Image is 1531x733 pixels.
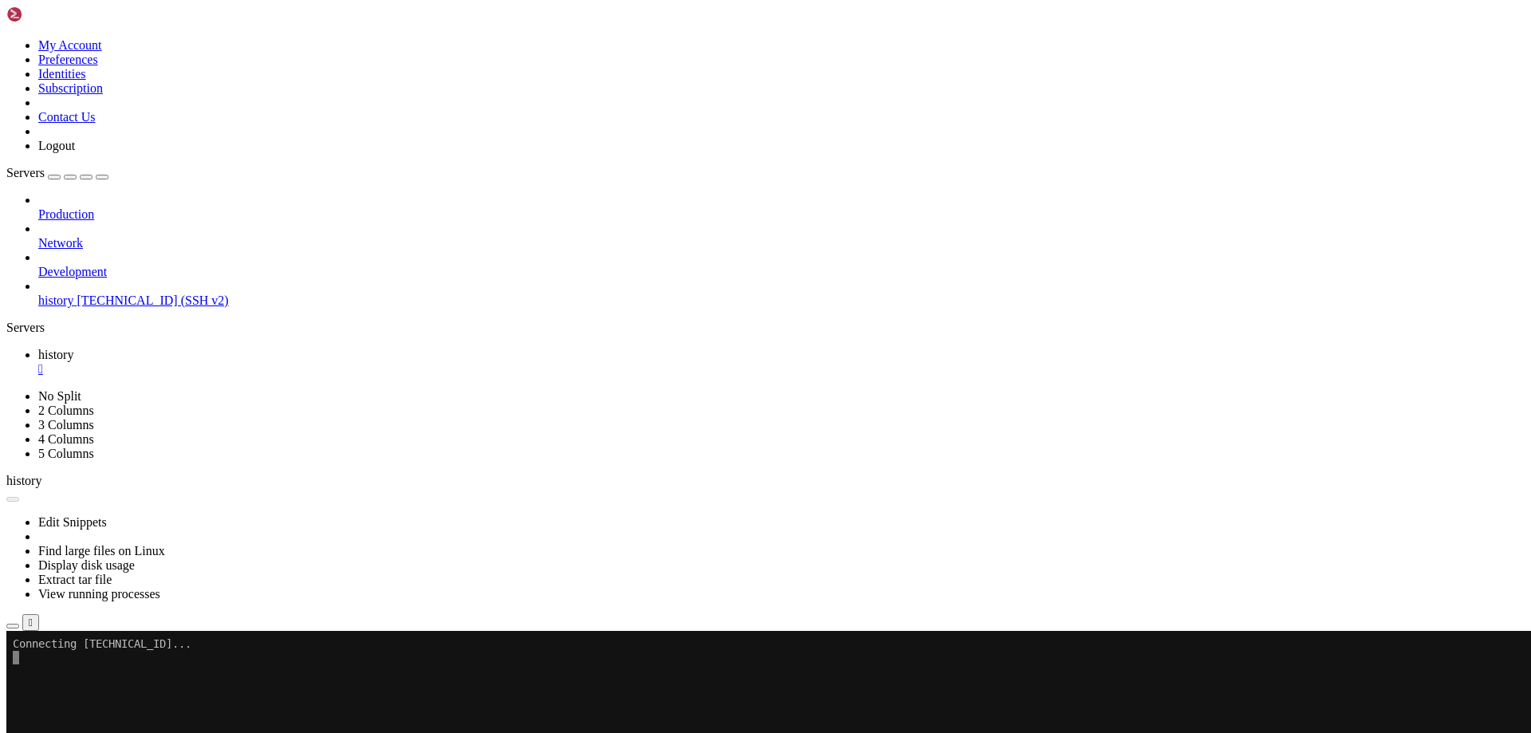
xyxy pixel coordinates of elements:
a: Edit Snippets [38,515,107,529]
a: Network [38,236,1525,250]
a: View running processes [38,587,160,601]
a: Contact Us [38,110,96,124]
li: history [TECHNICAL_ID] (SSH v2) [38,279,1525,308]
a: 5 Columns [38,447,94,460]
a: 3 Columns [38,418,94,432]
a: Servers [6,166,108,179]
span: Production [38,207,94,221]
a: 2 Columns [38,404,94,417]
div: (0, 1) [6,20,13,33]
a: Find large files on Linux [38,544,165,558]
img: Shellngn [6,6,98,22]
div: Servers [6,321,1525,335]
li: Production [38,193,1525,222]
li: Network [38,222,1525,250]
a: Development [38,265,1525,279]
span: history [38,294,73,307]
div:  [29,617,33,629]
span: Development [38,265,107,278]
a: Extract tar file [38,573,112,586]
a: 4 Columns [38,432,94,446]
a: No Split [38,389,81,403]
a: history [38,348,1525,376]
span: Servers [6,166,45,179]
a: Display disk usage [38,558,135,572]
a: history [TECHNICAL_ID] (SSH v2) [38,294,1525,308]
a: Logout [38,139,75,152]
a: Identities [38,67,86,81]
span: Network [38,236,83,250]
span: history [6,474,41,487]
a: Subscription [38,81,103,95]
a: My Account [38,38,102,52]
x-row: Connecting [TECHNICAL_ID]... [6,6,1324,20]
span: [TECHNICAL_ID] (SSH v2) [77,294,228,307]
button:  [22,614,39,631]
a:  [38,362,1525,376]
span: history [38,348,73,361]
a: Production [38,207,1525,222]
a: Preferences [38,53,98,66]
li: Development [38,250,1525,279]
